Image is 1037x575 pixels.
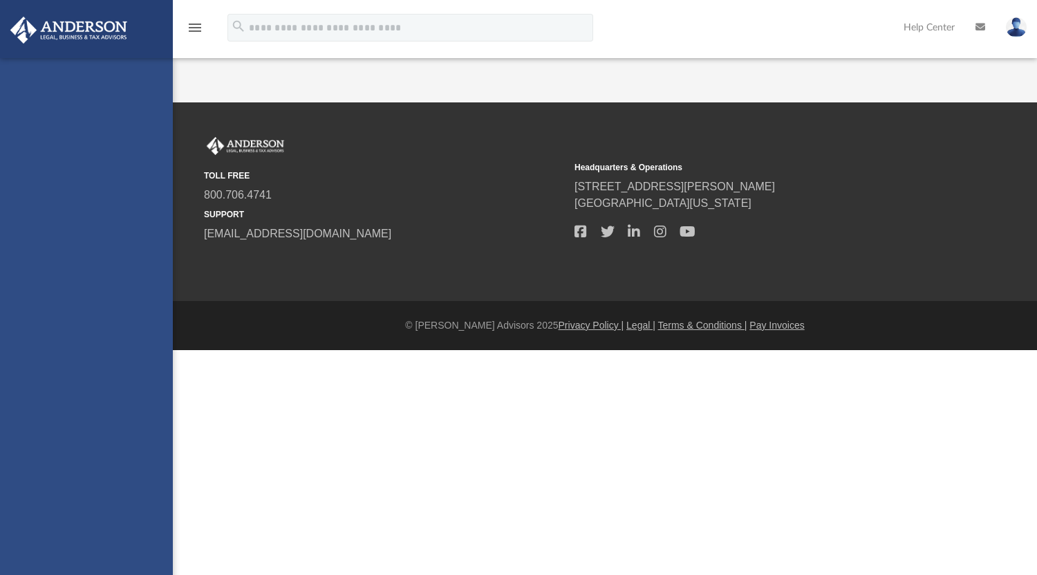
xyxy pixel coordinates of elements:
small: TOLL FREE [204,170,565,182]
small: SUPPORT [204,208,565,221]
a: 800.706.4741 [204,189,272,201]
img: User Pic [1006,17,1027,37]
a: Privacy Policy | [559,320,624,331]
i: search [231,19,246,34]
a: Pay Invoices [749,320,804,331]
a: [EMAIL_ADDRESS][DOMAIN_NAME] [204,228,391,239]
img: Anderson Advisors Platinum Portal [204,137,287,155]
a: [GEOGRAPHIC_DATA][US_STATE] [574,197,751,209]
div: © [PERSON_NAME] Advisors 2025 [173,318,1037,333]
a: Terms & Conditions | [658,320,747,331]
i: menu [187,19,203,36]
a: Legal | [626,320,655,331]
img: Anderson Advisors Platinum Portal [6,17,131,44]
a: [STREET_ADDRESS][PERSON_NAME] [574,181,775,192]
a: menu [187,26,203,36]
small: Headquarters & Operations [574,161,935,174]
